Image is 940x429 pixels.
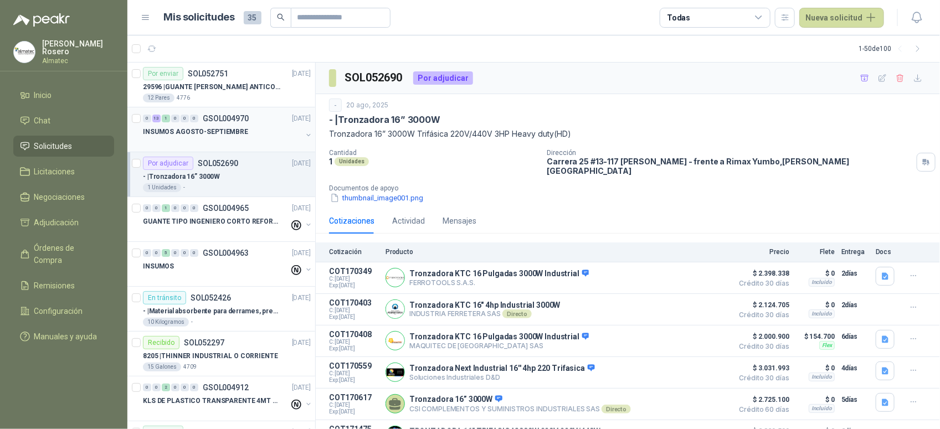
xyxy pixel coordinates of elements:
[329,339,379,345] span: C: [DATE]
[152,249,161,257] div: 0
[734,280,789,287] span: Crédito 30 días
[329,402,379,409] span: C: [DATE]
[143,363,181,371] div: 15 Galones
[329,377,379,384] span: Exp: [DATE]
[799,8,884,28] button: Nueva solicitud
[34,191,85,203] span: Negociaciones
[859,40,927,58] div: 1 - 50 de 100
[127,63,315,107] a: Por enviarSOL052751[DATE] 29596 |GUANTE [PERSON_NAME] ANTICORTE NIV 5 TALLA L12 Pares4776
[143,318,189,327] div: 10 Kilogramos
[329,184,936,192] p: Documentos de apoyo
[547,149,912,157] p: Dirección
[329,282,379,289] span: Exp: [DATE]
[198,159,238,167] p: SOL052690
[734,298,789,312] span: $ 2.124.705
[443,215,476,227] div: Mensajes
[181,384,189,391] div: 0
[413,71,473,85] div: Por adjudicar
[841,361,869,375] p: 4 días
[34,140,73,152] span: Solicitudes
[841,330,869,343] p: 6 días
[734,330,789,343] span: $ 2.000.900
[734,375,789,381] span: Crédito 30 días
[13,136,114,157] a: Solicitudes
[42,40,114,55] p: [PERSON_NAME] Rosero
[796,267,835,280] p: $ 0
[409,332,589,342] p: Tronzadora KTC 16 Pulgadas 3000W Industrial
[143,261,174,272] p: INSUMOS
[203,249,249,257] p: GSOL004963
[329,149,538,157] p: Cantidad
[13,161,114,182] a: Licitaciones
[14,42,35,63] img: Company Logo
[667,12,690,24] div: Todas
[502,309,532,318] div: Directo
[809,404,835,413] div: Incluido
[34,115,51,127] span: Chat
[13,13,70,27] img: Logo peakr
[191,318,193,327] p: -
[203,384,249,391] p: GSOL004912
[346,100,388,111] p: 20 ago, 2025
[409,395,631,405] p: Tronzadora 16” 3000W
[329,215,374,227] div: Cotizaciones
[734,343,789,350] span: Crédito 30 días
[127,287,315,332] a: En tránsitoSOL052426[DATE] - |Material absorbente para derrames, presentación por kg10 Kilogramos-
[143,67,183,80] div: Por enviar
[164,9,235,25] h1: Mis solicitudes
[143,246,313,282] a: 0 0 5 0 0 0 GSOL004963[DATE] INSUMOS
[292,248,311,259] p: [DATE]
[34,166,75,178] span: Licitaciones
[734,361,789,375] span: $ 3.031.993
[329,248,379,256] p: Cotización
[143,183,181,192] div: 1 Unidades
[143,384,151,391] div: 0
[152,115,161,122] div: 13
[13,85,114,106] a: Inicio
[796,298,835,312] p: $ 0
[42,58,114,64] p: Almatec
[796,330,835,343] p: $ 154.700
[292,158,311,169] p: [DATE]
[409,301,561,309] p: Tronzadora KTC 16" 4hp Industrial 3000W
[143,336,179,349] div: Recibido
[34,242,104,266] span: Órdenes de Compra
[409,364,595,374] p: Tronzadora Next Industrial 16'' 4hp 220 Trifasica
[181,249,189,257] div: 0
[329,276,379,282] span: C: [DATE]
[734,267,789,280] span: $ 2.398.338
[34,305,83,317] span: Configuración
[386,248,727,256] p: Producto
[143,306,281,317] p: - | Material absorbente para derrames, presentación por kg
[143,157,193,170] div: Por adjudicar
[183,363,197,371] p: 4709
[143,115,151,122] div: 0
[34,280,75,292] span: Remisiones
[143,127,248,137] p: INSUMOS AGOSTO-SEPTIEMBRE
[386,363,404,381] img: Company Logo
[329,157,332,166] p: 1
[734,248,789,256] p: Precio
[143,204,151,212] div: 0
[143,351,278,361] p: 8205 | THINNER INDUSTRIAL O CORRIENTE
[177,94,190,102] p: 4776
[183,183,185,192] p: -
[143,112,313,147] a: 0 13 1 0 0 0 GSOL004970[DATE] INSUMOS AGOSTO-SEPTIEMBRE
[841,248,869,256] p: Entrega
[409,405,631,414] p: CSI COMPLEMENTOS Y SUMINISTROS INDUSTRIALES SAS
[162,204,170,212] div: 1
[386,268,404,287] img: Company Logo
[841,393,869,406] p: 5 días
[386,300,404,318] img: Company Logo
[13,187,114,208] a: Negociaciones
[386,332,404,350] img: Company Logo
[329,128,927,140] p: Tronzadora 16” 3000W Trifásica 220V/440V 3HP Heavy duty(HD)
[143,172,220,182] p: - | Tronzadora 16” 3000W
[13,110,114,131] a: Chat
[292,293,311,303] p: [DATE]
[602,405,631,414] div: Directo
[127,332,315,376] a: RecibidoSOL052297[DATE] 8205 |THINNER INDUSTRIAL O CORRIENTE15 Galones4709
[13,212,114,233] a: Adjudicación
[244,11,261,24] span: 35
[152,384,161,391] div: 0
